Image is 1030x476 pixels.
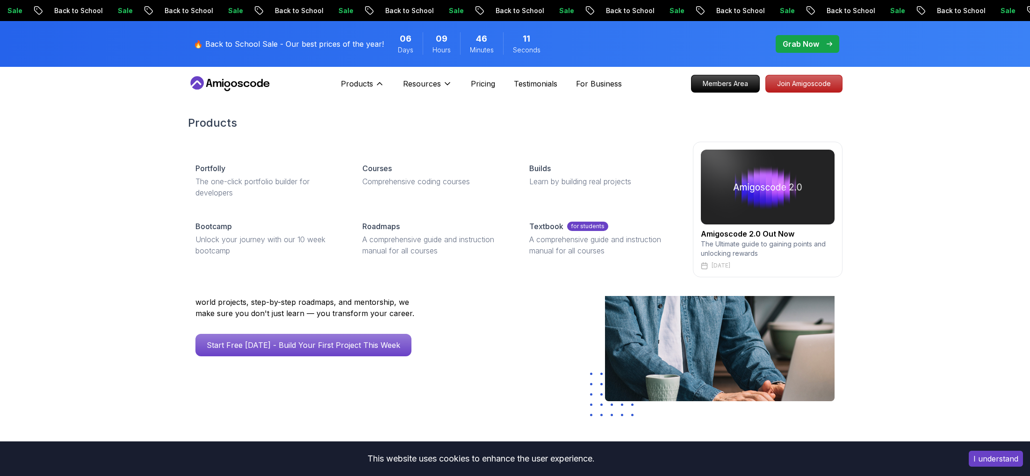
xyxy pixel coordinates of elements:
p: Sale [328,6,358,15]
button: Products [341,78,384,97]
p: Sale [548,6,578,15]
a: Pricing [471,78,495,89]
p: A comprehensive guide and instruction manual for all courses [529,234,674,256]
span: Hours [432,45,451,55]
button: Accept cookies [969,451,1023,467]
span: Seconds [513,45,540,55]
a: Join Amigoscode [765,75,843,93]
span: 9 Hours [436,32,447,45]
a: For Business [576,78,622,89]
span: 46 Minutes [476,32,487,45]
a: Members Area [691,75,760,93]
p: The one-click portfolio builder for developers [195,176,340,198]
a: Start Free [DATE] - Build Your First Project This Week [195,334,411,356]
p: A comprehensive guide and instruction manual for all courses [362,234,507,256]
a: RoadmapsA comprehensive guide and instruction manual for all courses [355,213,514,264]
h2: Amigoscode 2.0 Out Now [701,228,835,239]
p: for students [567,222,608,231]
p: Back to School [816,6,879,15]
p: Products [341,78,373,89]
p: Comprehensive coding courses [362,176,507,187]
p: Sale [107,6,137,15]
p: Textbook [529,221,563,232]
span: 11 Seconds [523,32,530,45]
p: The Ultimate guide to gaining points and unlocking rewards [701,239,835,258]
h2: Products [188,115,843,130]
p: Portfolly [195,163,225,174]
span: Minutes [470,45,494,55]
p: Sale [879,6,909,15]
p: Sale [659,6,689,15]
a: Testimonials [514,78,557,89]
span: Days [398,45,413,55]
p: [DATE] [712,262,730,269]
button: Resources [403,78,452,97]
p: Amigoscode has helped thousands of developers land roles at Amazon, Starling Bank, Mercado Livre,... [195,274,420,319]
p: Unlock your journey with our 10 week bootcamp [195,234,340,256]
p: Sale [217,6,247,15]
span: 6 Days [400,32,411,45]
a: BuildsLearn by building real projects [522,155,681,195]
p: Resources [403,78,441,89]
p: Courses [362,163,392,174]
p: Sale [769,6,799,15]
p: Back to School [595,6,659,15]
p: Sale [990,6,1020,15]
p: Back to School [375,6,438,15]
p: Back to School [264,6,328,15]
a: CoursesComprehensive coding courses [355,155,514,195]
a: Textbookfor studentsA comprehensive guide and instruction manual for all courses [522,213,681,264]
p: Sale [438,6,468,15]
p: Back to School [43,6,107,15]
p: Roadmaps [362,221,400,232]
p: 🔥 Back to School Sale - Our best prices of the year! [194,38,384,50]
p: Back to School [706,6,769,15]
p: Back to School [154,6,217,15]
div: This website uses cookies to enhance the user experience. [7,448,955,469]
p: Members Area [691,75,759,92]
img: amigoscode 2.0 [701,150,835,224]
p: Grab Now [783,38,819,50]
p: Back to School [485,6,548,15]
p: Back to School [926,6,990,15]
a: amigoscode 2.0Amigoscode 2.0 Out NowThe Ultimate guide to gaining points and unlocking rewards[DATE] [693,142,843,277]
p: Builds [529,163,551,174]
p: Join Amigoscode [766,75,842,92]
a: BootcampUnlock your journey with our 10 week bootcamp [188,213,347,264]
a: PortfollyThe one-click portfolio builder for developers [188,155,347,206]
p: Bootcamp [195,221,232,232]
p: Learn by building real projects [529,176,674,187]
